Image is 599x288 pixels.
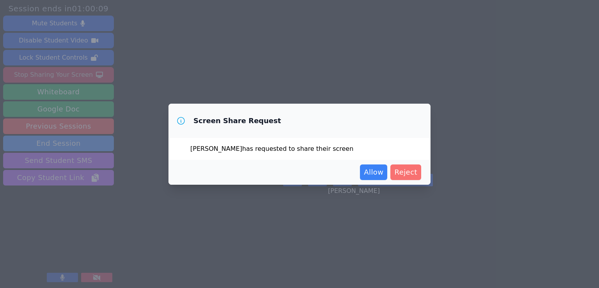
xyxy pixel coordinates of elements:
button: Allow [360,164,387,180]
h3: Screen Share Request [193,116,281,125]
span: Reject [394,167,417,178]
div: [PERSON_NAME] has requested to share their screen [168,138,431,160]
span: Allow [364,167,383,178]
button: Reject [390,164,421,180]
